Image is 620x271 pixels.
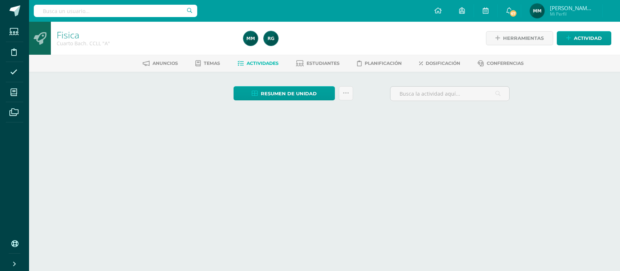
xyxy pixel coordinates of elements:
[357,58,402,69] a: Planificación
[550,11,593,17] span: Mi Perfil
[143,58,178,69] a: Anuncios
[557,31,611,45] a: Actividad
[264,31,278,46] img: e044b199acd34bf570a575bac584e1d1.png
[365,61,402,66] span: Planificación
[57,29,79,41] a: Fisica
[261,87,317,100] span: Resumen de unidad
[509,9,517,17] span: 67
[550,4,593,12] span: [PERSON_NAME] de [PERSON_NAME]
[247,61,279,66] span: Actividades
[486,31,553,45] a: Herramientas
[530,4,544,18] img: 1eb62c5f52af67772d86aeebb57c5bc6.png
[195,58,220,69] a: Temas
[390,87,509,101] input: Busca la actividad aquí...
[478,58,524,69] a: Conferencias
[238,58,279,69] a: Actividades
[234,86,335,100] a: Resumen de unidad
[296,58,340,69] a: Estudiantes
[243,31,258,46] img: 1eb62c5f52af67772d86aeebb57c5bc6.png
[487,61,524,66] span: Conferencias
[503,32,544,45] span: Herramientas
[574,32,602,45] span: Actividad
[307,61,340,66] span: Estudiantes
[153,61,178,66] span: Anuncios
[426,61,460,66] span: Dosificación
[34,5,197,17] input: Busca un usuario...
[204,61,220,66] span: Temas
[57,30,235,40] h1: Fisica
[57,40,235,47] div: Cuarto Bach. CCLL 'A'
[419,58,460,69] a: Dosificación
